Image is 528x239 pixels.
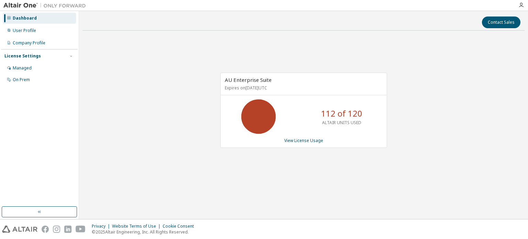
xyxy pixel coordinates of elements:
div: Company Profile [13,40,45,46]
div: User Profile [13,28,36,33]
img: altair_logo.svg [2,226,37,233]
p: ALTAIR UNITS USED [322,120,361,126]
p: © 2025 Altair Engineering, Inc. All Rights Reserved. [92,229,198,235]
div: On Prem [13,77,30,83]
img: Altair One [3,2,89,9]
div: Privacy [92,224,112,229]
img: youtube.svg [76,226,86,233]
span: AU Enterprise Suite [225,76,272,83]
a: View License Usage [284,138,323,143]
p: Expires on [DATE] UTC [225,85,381,91]
div: License Settings [4,53,41,59]
div: Dashboard [13,15,37,21]
p: 112 of 120 [321,108,362,119]
button: Contact Sales [482,17,520,28]
div: Website Terms of Use [112,224,163,229]
img: linkedin.svg [64,226,71,233]
div: Cookie Consent [163,224,198,229]
img: instagram.svg [53,226,60,233]
img: facebook.svg [42,226,49,233]
div: Managed [13,65,32,71]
